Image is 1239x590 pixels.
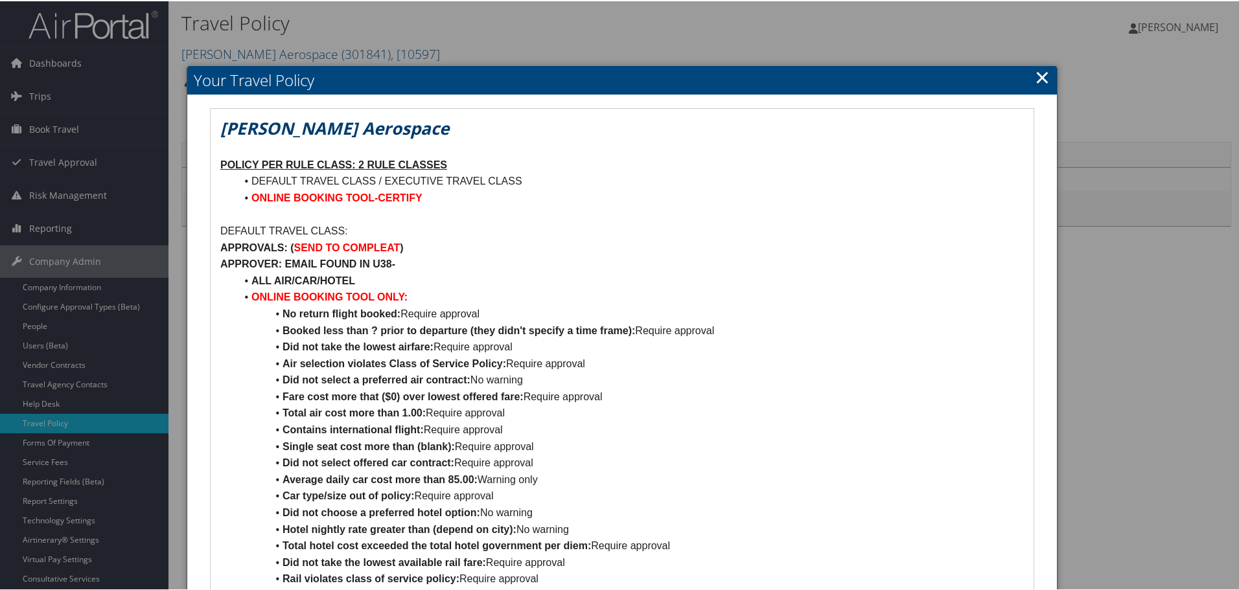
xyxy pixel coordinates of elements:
strong: Air selection violates Class of Service Policy: [283,357,506,368]
strong: Average daily car cost more than 85.00: [283,473,478,484]
strong: Fare cost more that ($0) over lowest offered fare: [283,390,524,401]
strong: Did not take the lowest available rail fare: [283,556,486,567]
strong: ) [400,241,403,252]
strong: Contains international flight: [283,423,424,434]
li: Require approval [236,321,1024,338]
li: No warning [236,370,1024,387]
strong: Total hotel cost exceeded the total hotel government per diem: [283,539,591,550]
li: Require approval [236,486,1024,503]
strong: Single seat cost more than (blank): [283,440,455,451]
strong: Did not select offered car contract: [283,456,454,467]
strong: No return flight booked: [283,307,400,318]
li: No warning [236,503,1024,520]
em: [PERSON_NAME] Aerospace [220,115,449,139]
strong: Rail violates class of service policy: [283,572,459,583]
h2: Your Travel Policy [187,65,1057,93]
li: Require approval [236,387,1024,404]
li: Require approval [236,354,1024,371]
li: Require approval [236,337,1024,354]
strong: Booked less than ? prior to departure (they didn't specify a time frame): [283,324,635,335]
strong: ALL AIR/CAR/HOTEL [251,274,355,285]
strong: SEND TO COMPLEAT [294,241,400,252]
strong: Hotel nightly rate greater than (depend on city): [283,523,516,534]
li: Require approval [236,453,1024,470]
u: POLICY PER RULE CLASS: 2 RULE CLASSES [220,158,447,169]
li: Require approval [236,553,1024,570]
li: Require approval [236,437,1024,454]
li: Require approval [236,304,1024,321]
strong: Car type/size out of policy: [283,489,415,500]
li: Require approval [236,403,1024,420]
strong: Total air cost more than 1.00: [283,406,426,417]
strong: APPROVALS: [220,241,288,252]
p: DEFAULT TRAVEL CLASS: [220,221,1024,238]
strong: APPROVER: EMAIL FOUND IN U38- [220,257,395,268]
li: DEFAULT TRAVEL CLASS / EXECUTIVE TRAVEL CLASS [236,172,1024,188]
li: No warning [236,520,1024,537]
strong: ONLINE BOOKING TOOL ONLY: [251,290,408,301]
li: Require approval [236,569,1024,586]
strong: ONLINE BOOKING TOOL-CERTIFY [251,191,423,202]
li: Warning only [236,470,1024,487]
li: Require approval [236,420,1024,437]
strong: ( [290,241,294,252]
li: Require approval [236,536,1024,553]
strong: Did not take the lowest airfare: [283,340,434,351]
a: Close [1035,63,1050,89]
strong: Did not choose a preferred hotel option: [283,506,480,517]
strong: Did not select a preferred air contract: [283,373,470,384]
